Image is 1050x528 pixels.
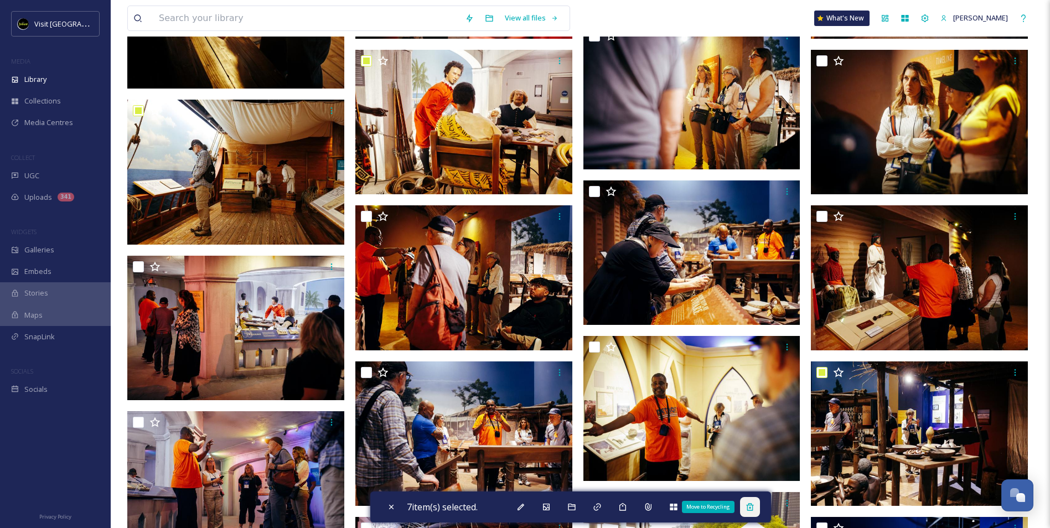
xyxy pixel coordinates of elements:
span: COLLECT [11,153,35,162]
span: Galleries [24,245,54,255]
span: SOCIALS [11,367,33,375]
img: ext_1758238650.418222_klockoco@gmail.com-IMG_6740.jpg [355,361,572,506]
a: What's New [814,11,870,26]
span: 7 item(s) selected. [407,501,478,513]
input: Search your library [153,6,459,30]
span: Uploads [24,192,52,203]
img: ext_1758238710.347401_klockoco@gmail.com-IMG_6791.jpg [811,205,1028,350]
span: Embeds [24,266,51,277]
span: Collections [24,96,61,106]
a: View all files [499,7,564,29]
img: ext_1758238648.119175_klockoco@gmail.com-IMG_6738.jpg [811,361,1028,506]
img: ext_1758238889.148925_klockoco@gmail.com-IMG_7170.jpg [127,100,344,245]
span: [PERSON_NAME] [953,13,1008,23]
img: ext_1758238764.487292_klockoco@gmail.com-IMG_6876.jpg [811,50,1028,195]
span: SnapLink [24,332,55,342]
img: ext_1758238733.582441_klockoco@gmail.com-IMG_6815.jpg [583,25,800,170]
span: UGC [24,170,39,181]
span: WIDGETS [11,227,37,236]
div: Move to Recycling [682,501,735,513]
img: ext_1758238649.077831_klockoco@gmail.com-IMG_6734.jpg [583,180,800,325]
a: [PERSON_NAME] [935,7,1013,29]
span: Visit [GEOGRAPHIC_DATA] [34,18,120,29]
img: VISIT%20DETROIT%20LOGO%20-%20BLACK%20BACKGROUND.png [18,18,29,29]
img: ext_1758238840.9825_klockoco@gmail.com-IMG_7081.jpg [127,256,344,401]
span: Privacy Policy [39,513,71,520]
button: Open Chat [1001,479,1033,511]
span: Library [24,74,46,85]
span: Socials [24,384,48,395]
span: Media Centres [24,117,73,128]
span: Maps [24,310,43,320]
img: ext_1758238733.912886_klockoco@gmail.com-IMG_6799.jpg [355,205,572,350]
div: 341 [58,193,74,201]
img: ext_1758238613.397322_klockoco@gmail.com-IMG_6647.jpg [583,336,800,481]
img: ext_1758238811.513579_klockoco@gmail.com-IMG_6972.jpg [355,50,572,195]
span: MEDIA [11,57,30,65]
a: Privacy Policy [39,509,71,522]
span: Stories [24,288,48,298]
